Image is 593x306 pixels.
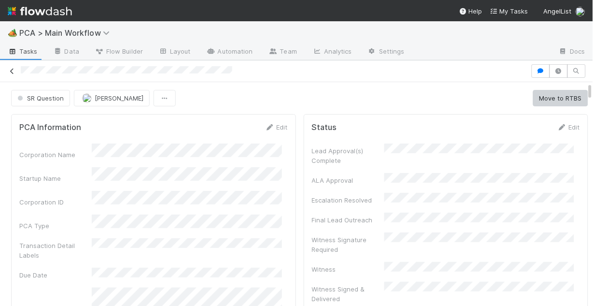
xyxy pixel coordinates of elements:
[312,146,384,165] div: Lead Approval(s) Complete
[19,28,114,38] span: PCA > Main Workflow
[265,123,288,131] a: Edit
[19,241,92,260] div: Transaction Detail Labels
[360,44,412,60] a: Settings
[8,46,38,56] span: Tasks
[544,7,572,15] span: AngelList
[45,44,87,60] a: Data
[8,29,17,37] span: 🏕️
[198,44,261,60] a: Automation
[19,197,92,207] div: Corporation ID
[312,235,384,254] div: Witness Signature Required
[15,94,64,102] span: SR Question
[82,93,92,103] img: avatar_dd78c015-5c19-403d-b5d7-976f9c2ba6b3.png
[261,44,305,60] a: Team
[533,90,588,106] button: Move to RTBS
[459,6,482,16] div: Help
[19,123,81,132] h5: PCA Information
[95,46,143,56] span: Flow Builder
[551,44,593,60] a: Docs
[95,94,143,102] span: [PERSON_NAME]
[312,175,384,185] div: ALA Approval
[312,123,337,132] h5: Status
[557,123,580,131] a: Edit
[11,90,70,106] button: SR Question
[490,6,528,16] a: My Tasks
[74,90,150,106] button: [PERSON_NAME]
[8,3,72,19] img: logo-inverted-e16ddd16eac7371096b0.svg
[576,7,585,16] img: avatar_1c530150-f9f0-4fb8-9f5d-006d570d4582.png
[305,44,360,60] a: Analytics
[19,174,92,183] div: Startup Name
[87,44,151,60] a: Flow Builder
[19,150,92,160] div: Corporation Name
[312,264,384,274] div: Witness
[312,195,384,205] div: Escalation Resolved
[19,221,92,231] div: PCA Type
[151,44,198,60] a: Layout
[490,7,528,15] span: My Tasks
[19,270,92,280] div: Due Date
[312,284,384,304] div: Witness Signed & Delivered
[312,215,384,225] div: Final Lead Outreach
